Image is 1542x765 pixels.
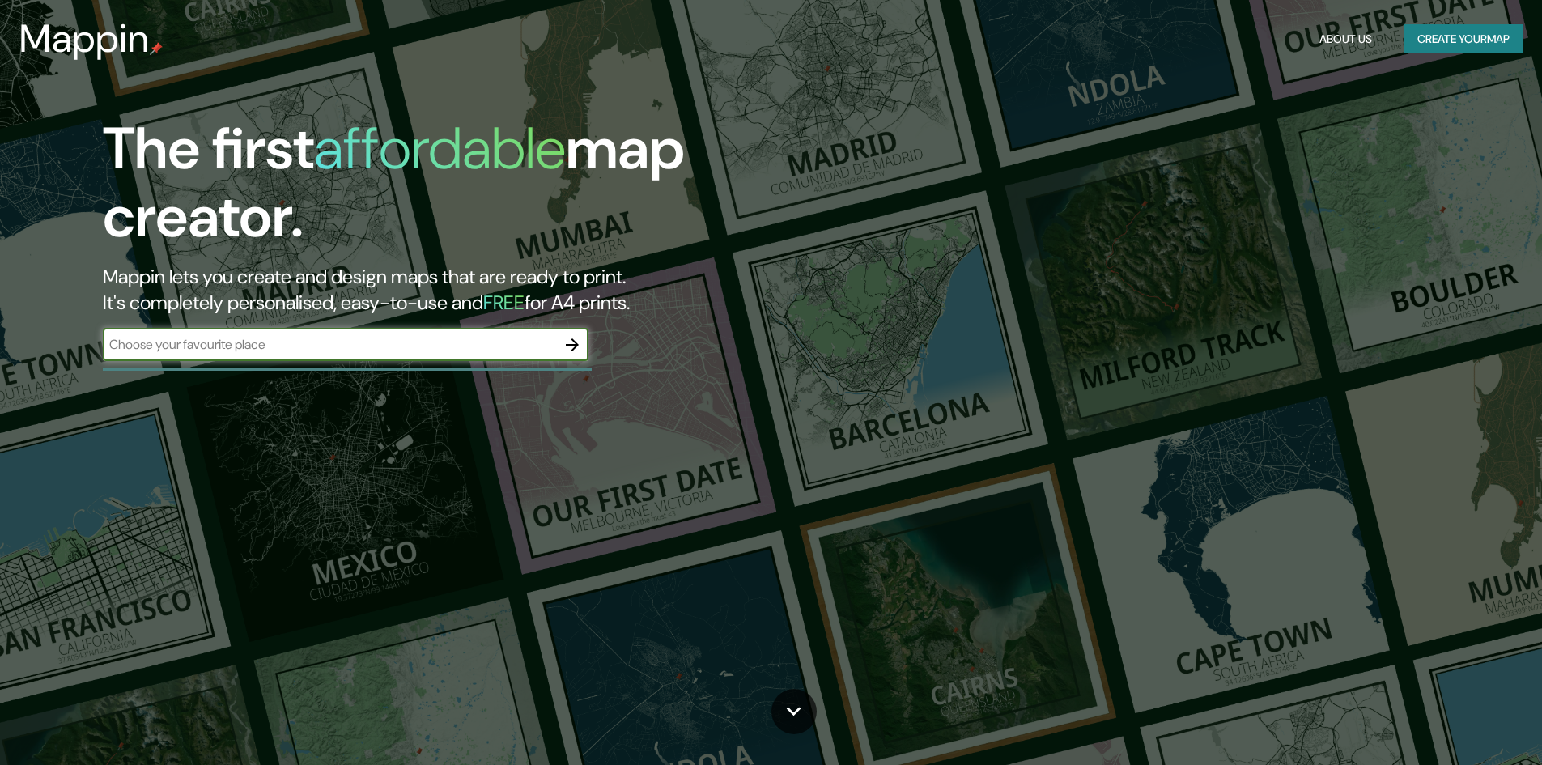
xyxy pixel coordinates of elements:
h2: Mappin lets you create and design maps that are ready to print. It's completely personalised, eas... [103,264,874,316]
h5: FREE [483,290,525,315]
input: Choose your favourite place [103,335,556,354]
img: mappin-pin [150,42,163,55]
h1: affordable [314,111,566,186]
h3: Mappin [19,16,150,62]
button: About Us [1313,24,1378,54]
button: Create yourmap [1404,24,1523,54]
h1: The first map creator. [103,115,874,264]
